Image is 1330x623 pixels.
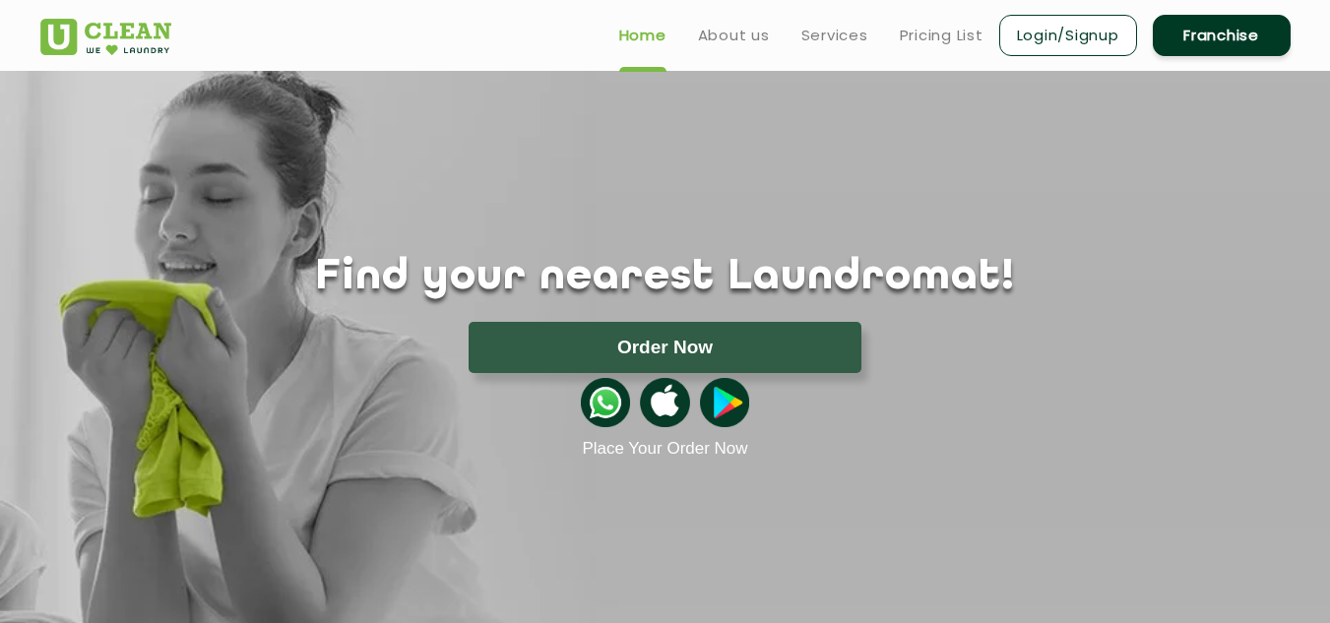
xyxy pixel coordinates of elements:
a: Login/Signup [999,15,1137,56]
a: Franchise [1153,15,1291,56]
img: UClean Laundry and Dry Cleaning [40,19,171,55]
a: Pricing List [900,24,983,47]
button: Order Now [469,322,861,373]
a: About us [698,24,770,47]
img: whatsappicon.png [581,378,630,427]
a: Place Your Order Now [582,439,747,459]
img: apple-icon.png [640,378,689,427]
a: Home [619,24,666,47]
h1: Find your nearest Laundromat! [26,253,1305,302]
a: Services [801,24,868,47]
img: playstoreicon.png [700,378,749,427]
